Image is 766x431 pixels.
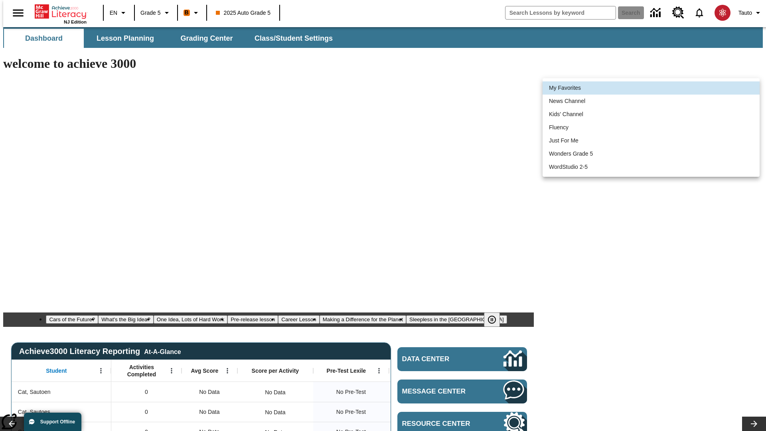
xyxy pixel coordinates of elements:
li: News Channel [543,95,760,108]
li: WordStudio 2-5 [543,160,760,174]
li: My Favorites [543,81,760,95]
li: Kids' Channel [543,108,760,121]
li: Fluency [543,121,760,134]
li: Wonders Grade 5 [543,147,760,160]
li: Just For Me [543,134,760,147]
